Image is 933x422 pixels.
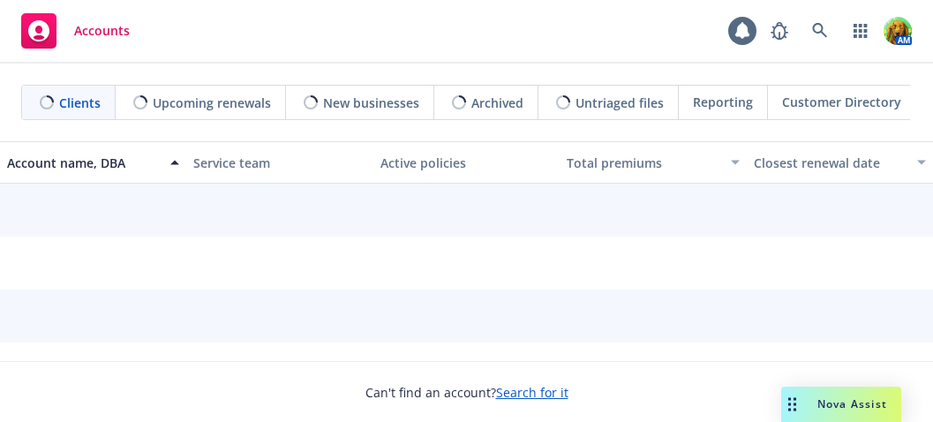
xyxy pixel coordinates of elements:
a: Accounts [14,6,137,56]
span: Clients [59,94,101,112]
div: Drag to move [781,387,803,422]
span: Upcoming renewals [153,94,271,112]
span: Nova Assist [817,396,887,411]
a: Search [802,13,838,49]
span: Reporting [693,93,753,111]
a: Report a Bug [762,13,797,49]
button: Total premiums [560,141,746,184]
div: Account name, DBA [7,154,160,172]
button: Closest renewal date [747,141,933,184]
span: Untriaged files [576,94,664,112]
span: Can't find an account? [365,383,568,402]
button: Nova Assist [781,387,901,422]
a: Search for it [496,384,568,401]
div: Closest renewal date [754,154,907,172]
a: Switch app [843,13,878,49]
span: Archived [471,94,523,112]
img: photo [884,17,912,45]
div: Active policies [380,154,553,172]
div: Total premiums [567,154,719,172]
button: Service team [186,141,372,184]
span: Customer Directory [782,93,901,111]
span: Accounts [74,24,130,38]
button: Active policies [373,141,560,184]
div: Service team [193,154,365,172]
span: New businesses [323,94,419,112]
